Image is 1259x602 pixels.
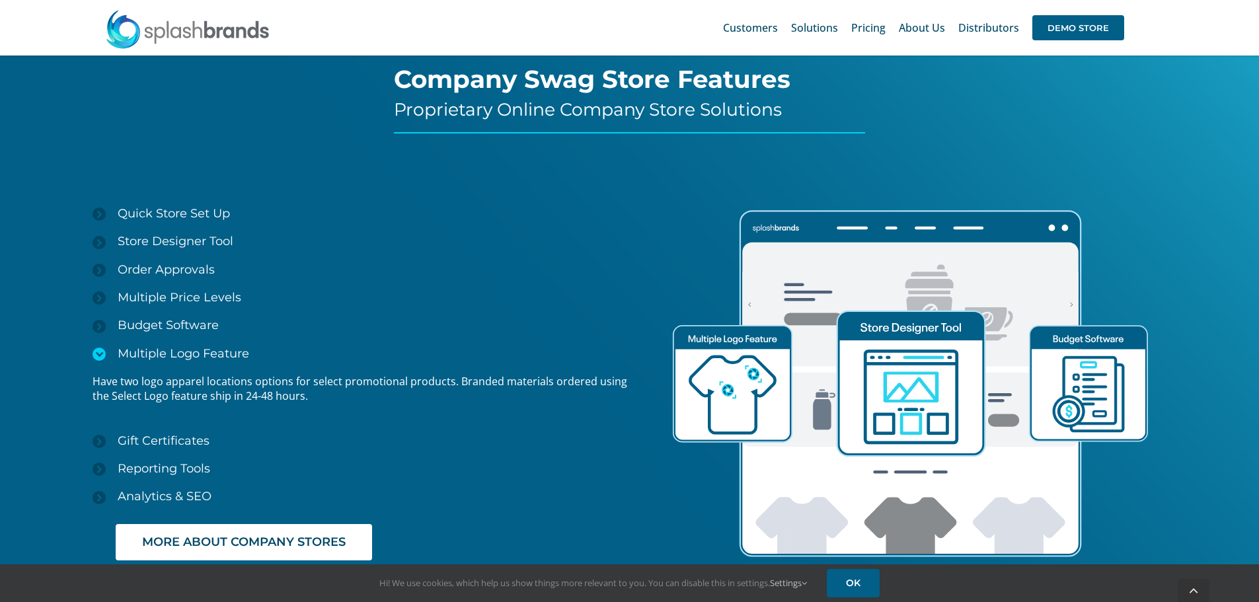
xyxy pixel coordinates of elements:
[118,461,210,476] span: Reporting Tools
[93,374,629,404] p: Have two logo apparel locations options for select promotional products. Branded materials ordere...
[118,433,210,448] span: Gift Certificates
[93,283,629,311] a: Multiple Price Levels
[827,569,880,597] a: OK
[394,64,790,94] span: Company Swag Store Features
[1032,15,1124,40] span: DEMO STORE
[93,340,629,367] a: Multiple Logo Feature
[958,22,1019,33] span: Distributors
[851,7,886,49] a: Pricing
[93,200,629,227] a: Quick Store Set Up
[116,524,372,560] a: MORE ABOUT COMPANY STORES
[93,455,629,482] a: Reporting Tools
[118,262,215,277] span: Order Approvals
[118,346,249,361] span: Multiple Logo Feature
[791,22,838,33] span: Solutions
[770,577,807,589] a: Settings
[142,535,346,549] span: MORE ABOUT COMPANY STORES
[394,98,782,120] span: Proprietary Online Company Store Solutions
[93,311,629,339] a: Budget Software
[723,7,1124,49] nav: Main Menu Sticky
[118,489,211,504] span: Analytics & SEO
[118,290,241,305] span: Multiple Price Levels
[118,318,219,332] span: Budget Software
[93,427,629,455] a: Gift Certificates
[93,227,629,255] a: Store Designer Tool
[105,9,270,49] img: SplashBrands.com Logo
[1032,7,1124,49] a: DEMO STORE
[723,22,778,33] span: Customers
[118,206,230,221] span: Quick Store Set Up
[379,577,807,589] span: Hi! We use cookies, which help us show things more relevant to you. You can disable this in setti...
[958,7,1019,49] a: Distributors
[899,22,945,33] span: About Us
[851,22,886,33] span: Pricing
[723,7,778,49] a: Customers
[93,482,629,510] a: Analytics & SEO
[93,256,629,283] a: Order Approvals
[118,234,233,248] span: Store Designer Tool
